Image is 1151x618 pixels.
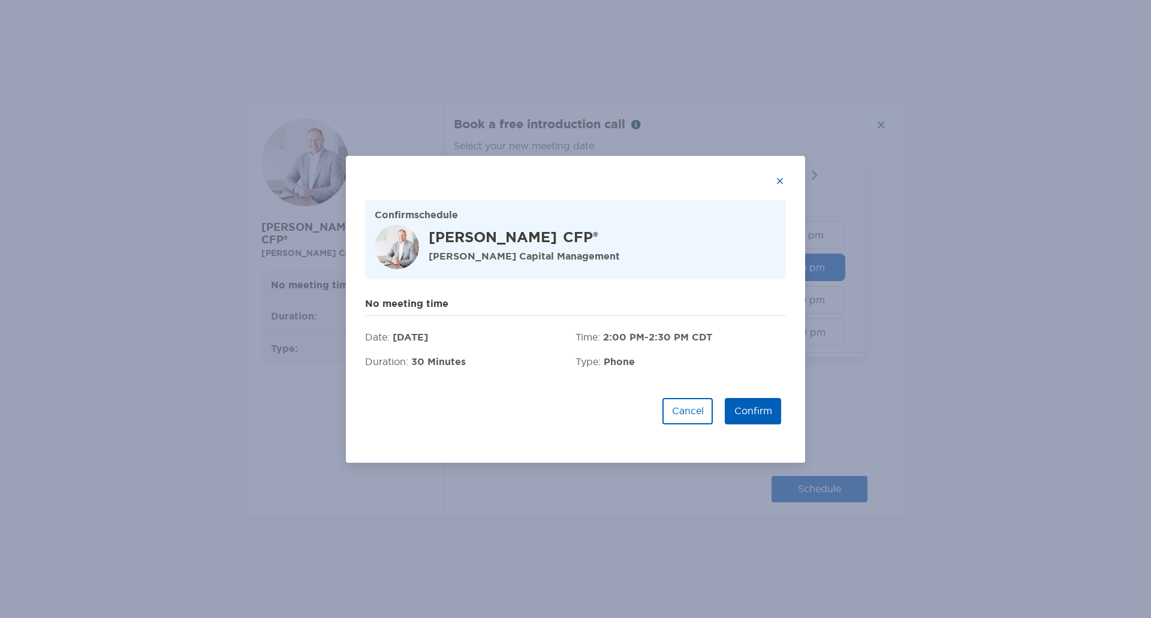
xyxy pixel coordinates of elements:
[604,355,635,368] span: phone
[429,250,620,263] span: [PERSON_NAME] Capital Management
[365,331,390,343] b: Date:
[563,231,598,244] span: CFP®
[365,298,786,316] h3: No meeting time
[429,231,620,244] a: [PERSON_NAME]CFP®
[575,355,601,367] b: Type:
[365,355,408,367] b: Duration:
[411,355,466,368] span: 30 minutes
[725,398,781,424] button: Confirm
[603,331,712,343] span: 2:00 PM - 2:30 PM CDT
[393,331,428,343] span: [DATE]
[375,210,776,220] h3: Confirm schedule
[662,398,713,424] button: Cancel
[575,331,600,343] b: Time:
[429,231,557,244] span: [PERSON_NAME]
